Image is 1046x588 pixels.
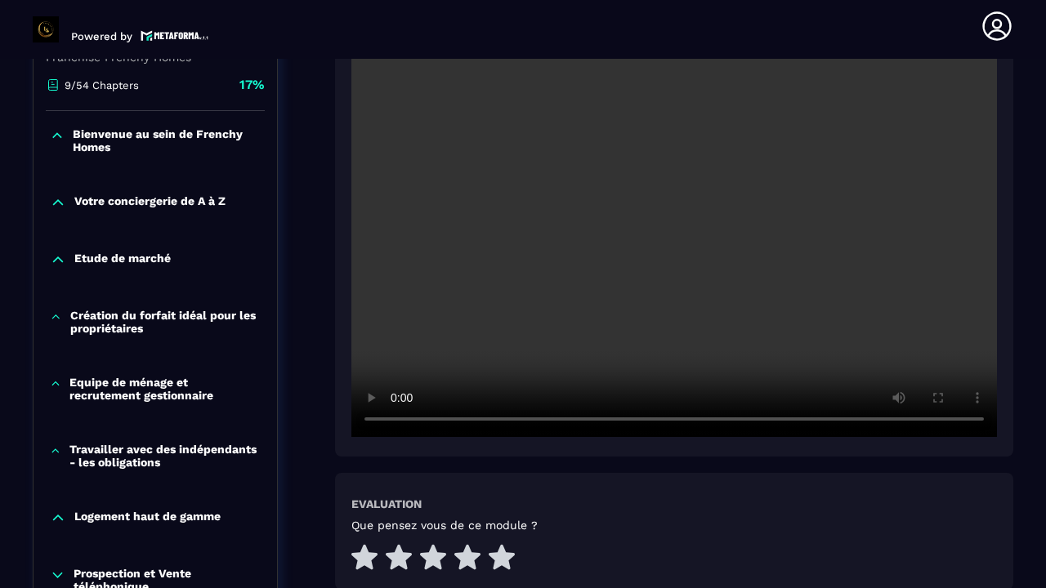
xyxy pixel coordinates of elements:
[351,519,538,532] h5: Que pensez vous de ce module ?
[65,79,139,91] p: 9/54 Chapters
[69,376,261,402] p: Equipe de ménage et recrutement gestionnaire
[74,194,226,211] p: Votre conciergerie de A à Z
[74,252,171,268] p: Etude de marché
[141,29,209,42] img: logo
[74,510,221,526] p: Logement haut de gamme
[73,127,261,154] p: Bienvenue au sein de Frenchy Homes
[69,443,261,469] p: Travailler avec des indépendants - les obligations
[351,497,422,510] h6: Evaluation
[33,16,59,42] img: logo-branding
[239,76,265,94] p: 17%
[70,309,261,335] p: Création du forfait idéal pour les propriétaires
[71,30,132,42] p: Powered by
